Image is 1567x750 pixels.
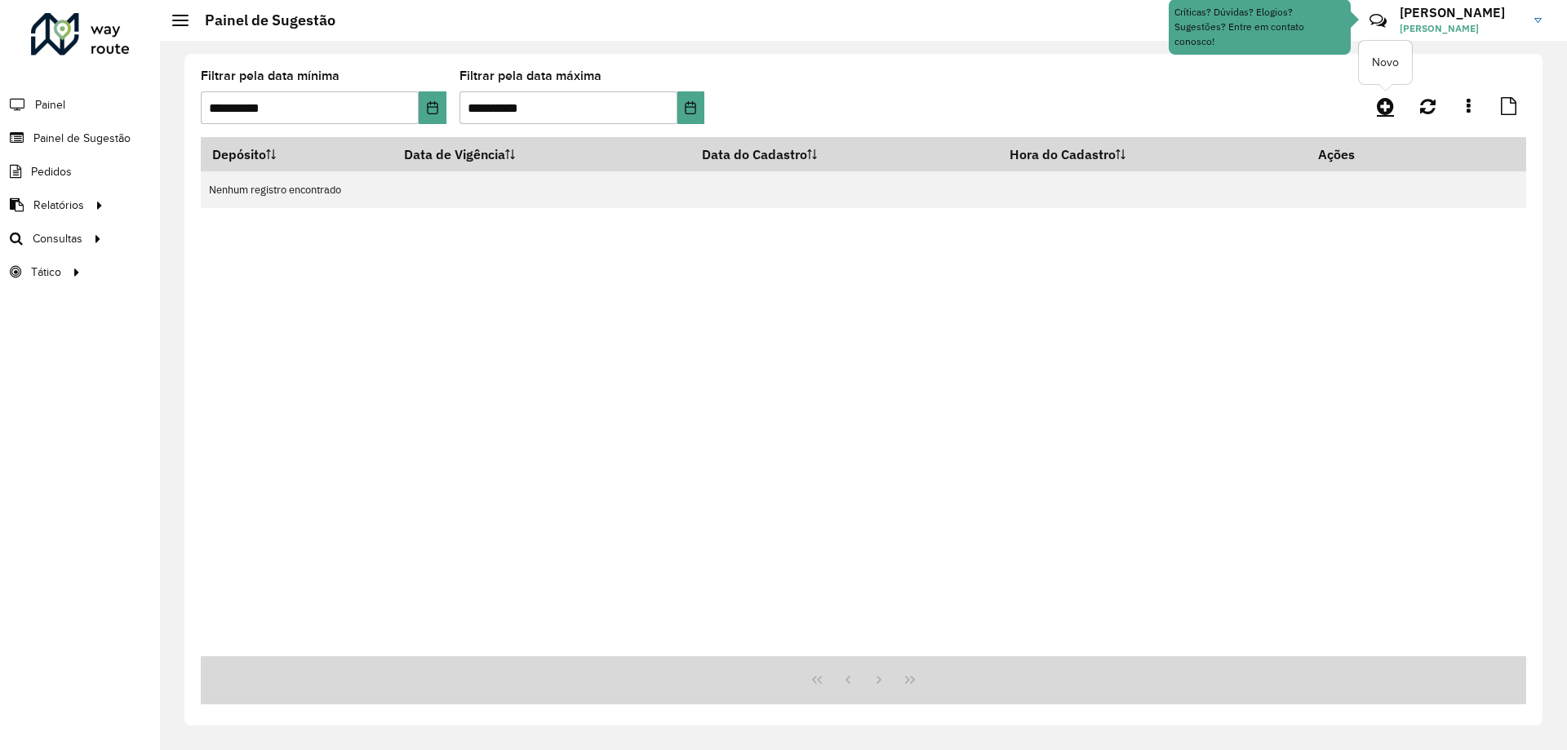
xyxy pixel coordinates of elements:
[1359,41,1412,84] div: Novo
[393,137,691,171] th: Data de Vigência
[201,66,340,86] label: Filtrar pela data mínima
[201,171,1526,208] td: Nenhum registro encontrado
[1400,21,1522,36] span: [PERSON_NAME]
[33,130,131,147] span: Painel de Sugestão
[691,137,998,171] th: Data do Cadastro
[31,163,72,180] span: Pedidos
[189,11,335,29] h2: Painel de Sugestão
[1400,5,1522,20] h3: [PERSON_NAME]
[35,96,65,113] span: Painel
[33,197,84,214] span: Relatórios
[998,137,1307,171] th: Hora do Cadastro
[33,230,82,247] span: Consultas
[419,91,446,124] button: Choose Date
[459,66,601,86] label: Filtrar pela data máxima
[201,137,393,171] th: Depósito
[1361,3,1396,38] a: Contato Rápido
[677,91,704,124] button: Choose Date
[31,264,61,281] span: Tático
[1307,137,1405,171] th: Ações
